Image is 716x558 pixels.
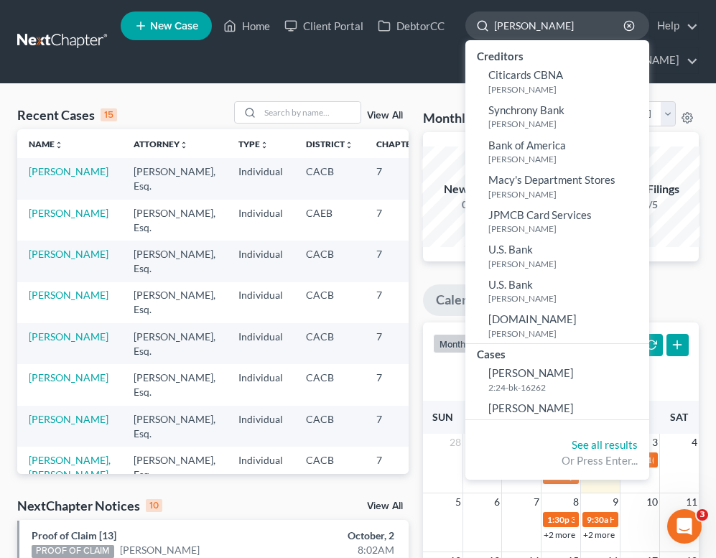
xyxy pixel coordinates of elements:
a: [PERSON_NAME] [120,543,200,557]
div: 0/10 [422,197,522,212]
i: unfold_more [260,141,269,149]
a: Proof of Claim [13] [32,529,116,541]
td: 7 [365,282,437,323]
span: 9:30a [587,514,608,525]
span: 7 [532,493,541,511]
td: 7 [365,364,437,405]
div: 8:02AM [283,543,394,557]
a: [DOMAIN_NAME][PERSON_NAME] [465,308,649,343]
span: U.S. Bank [488,243,533,256]
td: CACB [294,282,365,323]
small: [PERSON_NAME] [488,292,646,304]
a: Typeunfold_more [238,139,269,149]
div: October, 2 [283,529,394,543]
a: Chapterunfold_more [376,139,425,149]
div: New Leads [422,181,522,197]
a: +2 more [583,529,615,540]
span: 10 [645,493,659,511]
a: See all results [572,438,638,451]
td: [PERSON_NAME], Esq. [122,282,227,323]
div: Recent Cases [17,106,117,124]
td: Individual [227,364,294,405]
small: [PERSON_NAME] [488,223,646,235]
td: [PERSON_NAME], Esq. [122,323,227,364]
td: CACB [294,323,365,364]
td: 7 [365,406,437,447]
small: [PERSON_NAME] [488,188,646,200]
a: [PERSON_NAME] [29,248,108,260]
span: 1:30p [547,514,569,525]
td: [PERSON_NAME], Esq. [122,447,227,488]
a: Nameunfold_more [29,139,63,149]
span: Macy's Department Stores [488,173,615,186]
small: [PERSON_NAME] [488,83,646,96]
span: 3 [651,434,659,451]
td: Individual [227,406,294,447]
input: Search by name... [260,102,361,123]
td: [PERSON_NAME], Esq. [122,158,227,199]
small: 2:24-bk-16262 [488,381,646,394]
a: U.S. Bank[PERSON_NAME] [465,238,649,274]
small: [PERSON_NAME] [488,153,646,165]
a: [PERSON_NAME] [29,413,108,425]
span: 6 [493,493,501,511]
i: unfold_more [345,141,353,149]
a: [PERSON_NAME]2:24-bk-16262 [465,362,649,397]
td: CACB [294,447,365,488]
span: 341(a) meeting for [PERSON_NAME] [571,514,710,525]
span: 3 [697,509,708,521]
td: CACB [294,158,365,199]
td: [PERSON_NAME], Esq. [122,200,227,241]
span: JPMCB Card Services [488,208,592,221]
td: Individual [227,158,294,199]
a: [PERSON_NAME] [465,397,649,419]
td: 7 [365,158,437,199]
button: month [433,334,472,353]
span: Citicards CBNA [488,68,563,81]
td: [PERSON_NAME], Esq. [122,241,227,282]
span: Synchrony Bank [488,103,564,116]
td: Individual [227,323,294,364]
h3: Monthly Progress [423,109,525,126]
a: [PERSON_NAME] [29,289,108,301]
a: Help [650,13,698,39]
div: 0/5 [600,197,700,212]
small: [PERSON_NAME] [488,327,646,340]
small: [PERSON_NAME] [488,258,646,270]
a: View All [367,111,403,121]
span: 11 [684,493,699,511]
a: DebtorCC [371,13,452,39]
a: JPMCB Card Services[PERSON_NAME] [465,204,649,239]
span: 9 [611,493,620,511]
td: CACB [294,241,365,282]
td: [PERSON_NAME], Esq. [122,406,227,447]
td: 7 [365,323,437,364]
span: 4 [690,434,699,451]
a: Client Portal [277,13,371,39]
span: 5 [454,493,462,511]
a: [PERSON_NAME] [29,371,108,383]
a: Attorneyunfold_more [134,139,188,149]
i: unfold_more [55,141,63,149]
span: U.S. Bank [488,278,533,291]
small: [PERSON_NAME] [488,118,646,130]
a: U.S. Bank[PERSON_NAME] [465,274,649,309]
a: +2 more [544,529,575,540]
div: Or Press Enter... [477,453,638,468]
input: Search by name... [494,12,626,39]
td: Individual [227,447,294,488]
a: View All [367,501,403,511]
td: [PERSON_NAME], Esq. [122,364,227,405]
td: 7 [365,241,437,282]
span: [PERSON_NAME] [488,401,574,414]
td: CACB [294,364,365,405]
span: 28 [448,434,462,451]
a: Law Office of [PERSON_NAME] [522,47,698,73]
a: [PERSON_NAME] [29,165,108,177]
div: 10 [146,499,162,512]
div: Cases [465,344,649,362]
div: New Filings [600,181,700,197]
div: NextChapter Notices [17,497,162,514]
a: [PERSON_NAME] [29,330,108,343]
td: Individual [227,241,294,282]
